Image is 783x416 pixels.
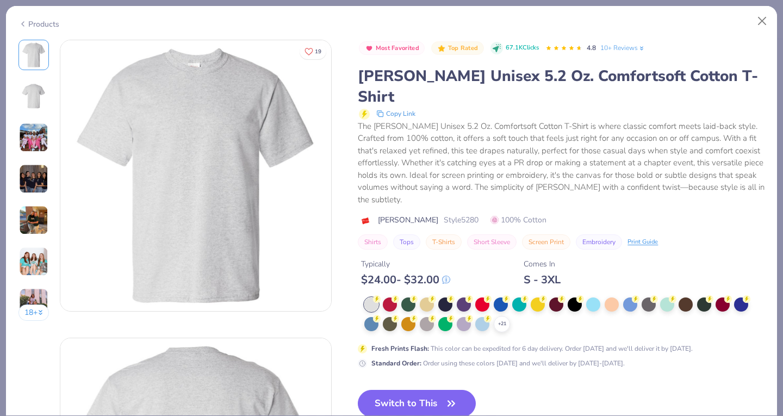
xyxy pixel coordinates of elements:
[378,214,438,226] span: [PERSON_NAME]
[18,18,59,30] div: Products
[315,49,321,54] span: 19
[600,43,645,53] a: 10+ Reviews
[448,45,478,51] span: Top Rated
[393,234,420,250] button: Tops
[467,234,517,250] button: Short Sleeve
[587,44,596,52] span: 4.8
[19,206,48,235] img: User generated content
[21,83,47,109] img: Back
[371,358,625,368] div: Order using these colors [DATE] and we'll deliver by [DATE]-[DATE].
[19,164,48,194] img: User generated content
[358,234,388,250] button: Shirts
[524,258,561,270] div: Comes In
[371,344,693,353] div: This color can be expedited for 6 day delivery. Order [DATE] and we'll deliver it by [DATE].
[359,41,425,55] button: Badge Button
[545,40,582,57] div: 4.8 Stars
[426,234,462,250] button: T-Shirts
[371,359,421,368] strong: Standard Order :
[19,288,48,318] img: User generated content
[522,234,570,250] button: Screen Print
[373,107,419,120] button: copy to clipboard
[576,234,622,250] button: Embroidery
[437,44,446,53] img: Top Rated sort
[19,123,48,152] img: User generated content
[19,247,48,276] img: User generated content
[300,44,326,59] button: Like
[361,273,450,287] div: $ 24.00 - $ 32.00
[524,273,561,287] div: S - 3XL
[444,214,478,226] span: Style 5280
[376,45,419,51] span: Most Favorited
[21,42,47,68] img: Front
[431,41,483,55] button: Badge Button
[358,120,765,206] div: The [PERSON_NAME] Unisex 5.2 Oz. Comfortsoft Cotton T-Shirt is where classic comfort meets laid-b...
[18,305,49,321] button: 18+
[752,11,773,32] button: Close
[358,66,765,107] div: [PERSON_NAME] Unisex 5.2 Oz. Comfortsoft Cotton T-Shirt
[627,238,658,247] div: Print Guide
[60,40,331,311] img: Front
[506,44,539,53] span: 67.1K Clicks
[498,320,506,328] span: + 21
[361,258,450,270] div: Typically
[490,214,546,226] span: 100% Cotton
[371,344,429,353] strong: Fresh Prints Flash :
[365,44,374,53] img: Most Favorited sort
[358,216,372,225] img: brand logo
